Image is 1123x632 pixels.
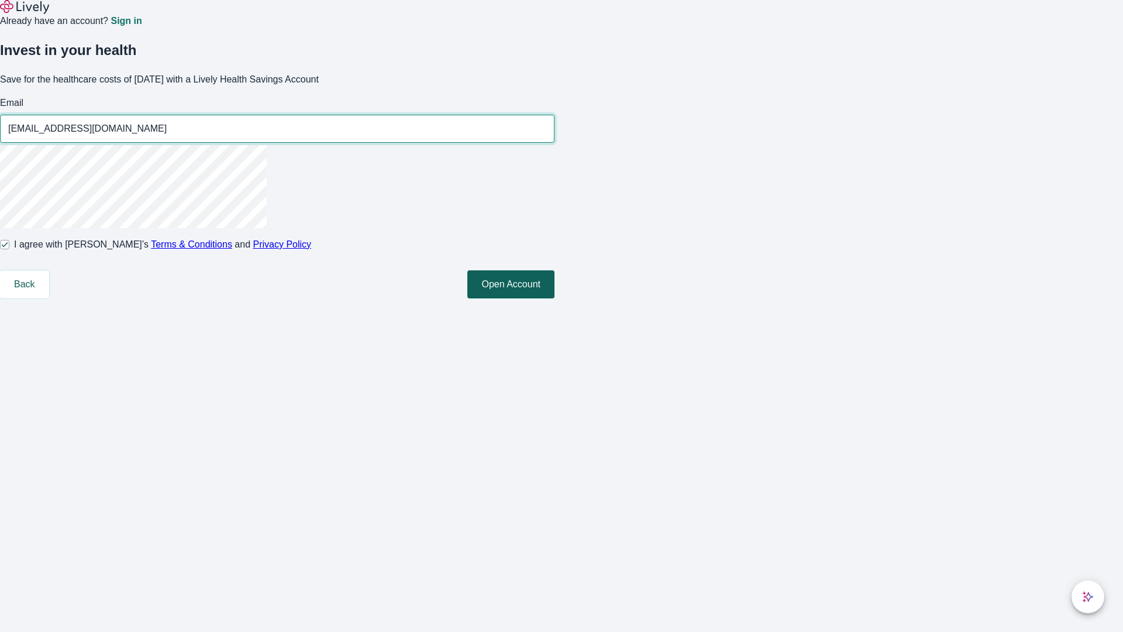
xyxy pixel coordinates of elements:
[253,239,312,249] a: Privacy Policy
[14,238,311,252] span: I agree with [PERSON_NAME]’s and
[467,270,554,298] button: Open Account
[1072,581,1104,613] button: chat
[1082,591,1094,603] svg: Lively AI Assistant
[111,16,142,26] a: Sign in
[151,239,232,249] a: Terms & Conditions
